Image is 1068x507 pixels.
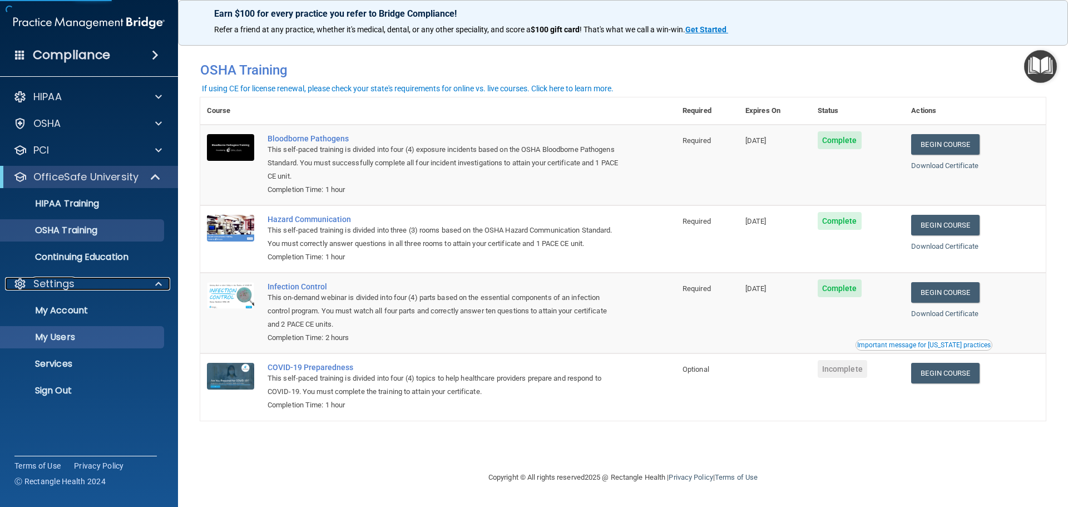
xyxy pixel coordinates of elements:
[7,358,159,370] p: Services
[268,224,620,250] div: This self-paced training is divided into three (3) rooms based on the OSHA Hazard Communication S...
[685,25,726,34] strong: Get Started
[676,97,739,125] th: Required
[268,331,620,344] div: Completion Time: 2 hours
[811,97,905,125] th: Status
[904,97,1046,125] th: Actions
[857,342,991,348] div: Important message for [US_STATE] practices
[268,183,620,196] div: Completion Time: 1 hour
[13,144,162,157] a: PCI
[911,242,978,250] a: Download Certificate
[7,332,159,343] p: My Users
[7,305,159,316] p: My Account
[202,85,614,92] div: If using CE for license renewal, please check your state's requirements for online vs. live cours...
[818,212,862,230] span: Complete
[818,279,862,297] span: Complete
[268,372,620,398] div: This self-paced training is divided into four (4) topics to help healthcare providers prepare and...
[33,117,61,130] p: OSHA
[14,476,106,487] span: Ⓒ Rectangle Health 2024
[745,136,767,145] span: [DATE]
[856,339,992,351] button: Read this if you are a dental practitioner in the state of CA
[268,134,620,143] a: Bloodborne Pathogens
[268,398,620,412] div: Completion Time: 1 hour
[13,170,161,184] a: OfficeSafe University
[818,360,867,378] span: Incomplete
[739,97,811,125] th: Expires On
[268,215,620,224] a: Hazard Communication
[214,25,531,34] span: Refer a friend at any practice, whether it's medical, dental, or any other speciality, and score a
[33,90,62,104] p: HIPAA
[911,215,979,235] a: Begin Course
[580,25,685,34] span: ! That's what we call a win-win.
[683,365,709,373] span: Optional
[200,83,615,94] button: If using CE for license renewal, please check your state's requirements for online vs. live cours...
[7,385,159,396] p: Sign Out
[685,25,728,34] a: Get Started
[33,47,110,63] h4: Compliance
[911,309,978,318] a: Download Certificate
[13,117,162,130] a: OSHA
[715,473,758,481] a: Terms of Use
[911,134,979,155] a: Begin Course
[669,473,713,481] a: Privacy Policy
[33,170,139,184] p: OfficeSafe University
[268,291,620,331] div: This on-demand webinar is divided into four (4) parts based on the essential components of an inf...
[818,131,862,149] span: Complete
[683,217,711,225] span: Required
[745,284,767,293] span: [DATE]
[911,282,979,303] a: Begin Course
[13,12,165,34] img: PMB logo
[200,97,261,125] th: Course
[14,460,61,471] a: Terms of Use
[531,25,580,34] strong: $100 gift card
[268,282,620,291] a: Infection Control
[683,136,711,145] span: Required
[683,284,711,293] span: Required
[911,363,979,383] a: Begin Course
[1024,50,1057,83] button: Open Resource Center
[420,460,826,495] div: Copyright © All rights reserved 2025 @ Rectangle Health | |
[911,161,978,170] a: Download Certificate
[74,460,124,471] a: Privacy Policy
[7,198,99,209] p: HIPAA Training
[268,250,620,264] div: Completion Time: 1 hour
[13,277,162,291] a: Settings
[33,144,49,157] p: PCI
[200,62,1046,78] h4: OSHA Training
[268,143,620,183] div: This self-paced training is divided into four (4) exposure incidents based on the OSHA Bloodborne...
[268,363,620,372] a: COVID-19 Preparedness
[33,277,75,291] p: Settings
[7,225,97,236] p: OSHA Training
[7,252,159,263] p: Continuing Education
[13,90,162,104] a: HIPAA
[214,8,1032,19] p: Earn $100 for every practice you refer to Bridge Compliance!
[745,217,767,225] span: [DATE]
